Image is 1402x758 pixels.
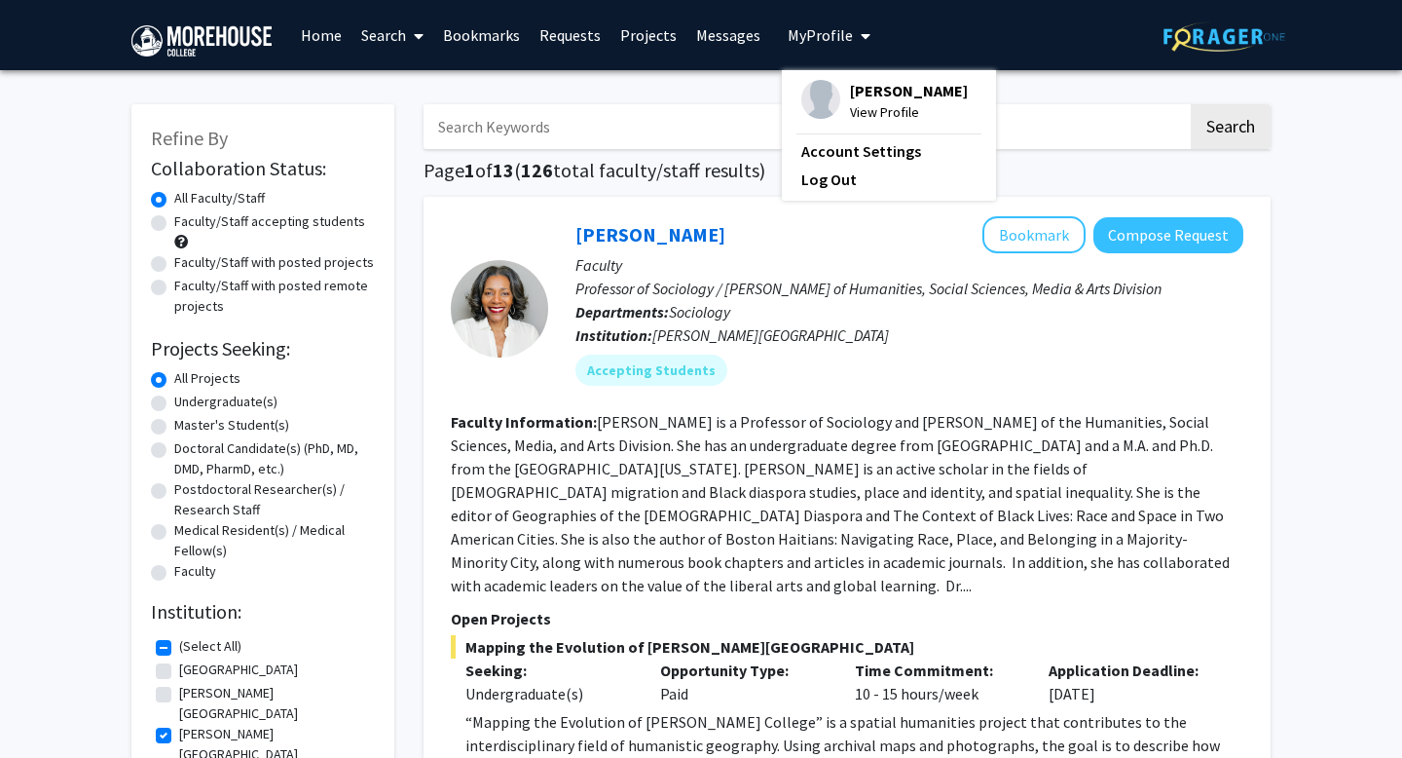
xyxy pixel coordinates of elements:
label: Faculty/Staff accepting students [174,211,365,232]
span: 13 [493,158,514,182]
span: 1 [464,158,475,182]
button: Add Regine O. Jackson to Bookmarks [982,216,1086,253]
h2: Projects Seeking: [151,337,375,360]
p: Time Commitment: [855,659,1020,682]
h2: Collaboration Status: [151,157,375,180]
a: Messages [686,1,770,69]
iframe: Chat [15,670,83,743]
label: Medical Resident(s) / Medical Fellow(s) [174,520,375,561]
label: Postdoctoral Researcher(s) / Research Staff [174,479,375,520]
span: [PERSON_NAME] [850,80,968,101]
div: Paid [646,659,840,705]
div: Profile Picture[PERSON_NAME]View Profile [801,80,968,123]
div: Undergraduate(s) [465,682,631,705]
mat-chip: Accepting Students [575,355,727,386]
a: Bookmarks [433,1,530,69]
a: Requests [530,1,610,69]
span: 126 [521,158,553,182]
label: Faculty/Staff with posted remote projects [174,276,375,317]
label: [GEOGRAPHIC_DATA] [179,660,298,680]
label: [PERSON_NAME][GEOGRAPHIC_DATA] [179,683,370,724]
div: 10 - 15 hours/week [840,659,1035,705]
span: Sociology [669,302,730,322]
fg-read-more: [PERSON_NAME] is a Professor of Sociology and [PERSON_NAME] of the Humanities, Social Sciences, M... [451,412,1230,595]
p: Application Deadline: [1049,659,1214,682]
label: Faculty [174,561,216,582]
button: Compose Request to Regine O. Jackson [1093,217,1243,253]
input: Search Keywords [424,104,1188,149]
p: Opportunity Type: [660,659,826,682]
a: Search [351,1,433,69]
span: [PERSON_NAME][GEOGRAPHIC_DATA] [652,325,889,345]
img: ForagerOne Logo [1163,21,1285,52]
a: Log Out [801,168,977,191]
label: (Select All) [179,636,241,657]
a: Home [291,1,351,69]
a: Account Settings [801,139,977,163]
p: Faculty [575,253,1243,277]
label: Faculty/Staff with posted projects [174,252,374,273]
b: Institution: [575,325,652,345]
a: [PERSON_NAME] [575,222,725,246]
img: Profile Picture [801,80,840,119]
h1: Page of ( total faculty/staff results) [424,159,1271,182]
h2: Institution: [151,600,375,624]
img: Morehouse College Logo [131,25,272,57]
div: [DATE] [1034,659,1229,705]
span: My Profile [788,25,853,45]
button: Search [1191,104,1271,149]
label: All Faculty/Staff [174,188,265,208]
label: All Projects [174,368,240,389]
label: Doctoral Candidate(s) (PhD, MD, DMD, PharmD, etc.) [174,438,375,479]
span: View Profile [850,101,968,123]
a: Projects [610,1,686,69]
p: Seeking: [465,659,631,682]
b: Faculty Information: [451,412,597,432]
span: Refine By [151,126,228,150]
p: Open Projects [451,607,1243,630]
label: Undergraduate(s) [174,392,277,412]
p: Professor of Sociology / [PERSON_NAME] of Humanities, Social Sciences, Media & Arts Division [575,277,1243,300]
span: Mapping the Evolution of [PERSON_NAME][GEOGRAPHIC_DATA] [451,635,1243,659]
label: Master's Student(s) [174,415,289,436]
b: Departments: [575,302,669,322]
